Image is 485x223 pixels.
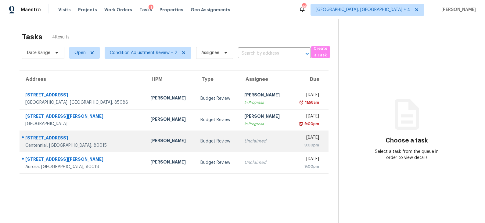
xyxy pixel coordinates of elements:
div: [STREET_ADDRESS] [25,135,141,142]
span: Date Range [27,50,50,56]
img: Overdue Alarm Icon [299,99,304,106]
div: 9:00pm [294,142,319,148]
div: [PERSON_NAME] [244,92,285,99]
h3: Choose a task [386,138,428,144]
div: [PERSON_NAME] [150,159,191,167]
input: Search by address [238,49,294,58]
span: Create a Task [314,45,327,59]
div: In Progress [244,121,285,127]
button: Create a Task [311,46,330,58]
div: Budget Review [200,160,235,166]
span: Projects [78,7,97,13]
div: Select a task from the queue in order to view details [373,149,441,161]
div: Unclaimed [244,138,285,144]
span: 4 Results [52,34,70,40]
span: Condition Adjustment Review + 2 [110,50,177,56]
span: [GEOGRAPHIC_DATA], [GEOGRAPHIC_DATA] + 4 [316,7,410,13]
div: [DATE] [294,92,319,99]
div: In Progress [244,99,285,106]
div: Unclaimed [244,160,285,166]
div: [DATE] [294,113,319,121]
div: 9:00pm [303,121,319,127]
div: 1 [149,5,153,11]
span: Open [74,50,86,56]
th: Address [20,71,145,88]
th: Assignee [239,71,289,88]
th: Due [289,71,329,88]
div: [PERSON_NAME] [150,95,191,103]
button: Open [303,49,311,58]
div: [DATE] [294,135,319,142]
div: [PERSON_NAME] [150,116,191,124]
span: [PERSON_NAME] [439,7,476,13]
span: Tasks [139,8,152,12]
span: Maestro [21,7,41,13]
div: [STREET_ADDRESS][PERSON_NAME] [25,113,141,121]
div: Aurora, [GEOGRAPHIC_DATA], 80018 [25,164,141,170]
span: Properties [160,7,183,13]
div: 9:00pm [294,164,319,170]
div: [STREET_ADDRESS] [25,92,141,99]
div: [PERSON_NAME] [244,113,285,121]
th: HPM [145,71,196,88]
h2: Tasks [22,34,42,40]
div: Budget Review [200,95,235,102]
div: [STREET_ADDRESS][PERSON_NAME] [25,156,141,164]
th: Type [196,71,239,88]
div: [PERSON_NAME] [150,138,191,145]
span: Geo Assignments [191,7,230,13]
span: Visits [58,7,71,13]
span: Work Orders [104,7,132,13]
div: [DATE] [294,156,319,164]
div: Centennial, [GEOGRAPHIC_DATA], 80015 [25,142,141,149]
div: 46 [302,4,306,10]
span: Assignee [201,50,219,56]
div: [GEOGRAPHIC_DATA], [GEOGRAPHIC_DATA], 85086 [25,99,141,106]
div: [GEOGRAPHIC_DATA] [25,121,141,127]
div: Budget Review [200,117,235,123]
div: Budget Review [200,138,235,144]
div: 11:58am [304,99,319,106]
img: Overdue Alarm Icon [298,121,303,127]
